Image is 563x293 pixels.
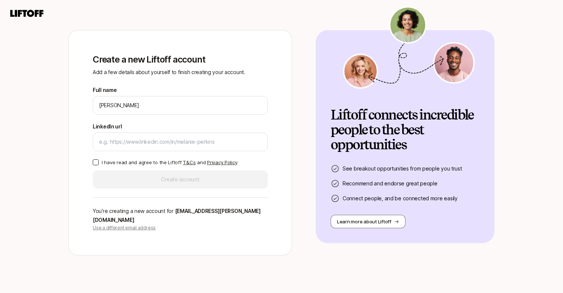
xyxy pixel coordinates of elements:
[99,101,261,110] input: e.g. Melanie Perkins
[343,164,462,173] p: See breakout opportunities from people you trust
[342,6,476,89] img: signup-banner
[93,208,261,223] span: [EMAIL_ADDRESS][PERSON_NAME][DOMAIN_NAME]
[93,159,99,165] button: I have read and agree to the Liftoff T&Cs and Privacy Policy
[343,194,458,203] p: Connect people, and be connected more easily
[102,159,237,166] p: I have read and agree to the Liftoff and
[93,68,268,77] p: Add a few details about yourself to finish creating your account.
[93,86,117,95] label: Full name
[183,159,195,165] a: T&Cs
[331,215,405,228] button: Learn more about Liftoff
[99,137,261,146] input: e.g. https://www.linkedin.com/in/melanie-perkins
[93,122,122,131] label: LinkedIn url
[207,159,237,165] a: Privacy Policy
[93,116,200,118] p: We'll use Omika as your preferred name.
[331,108,480,152] h2: Liftoff connects incredible people to the best opportunities
[93,54,268,65] p: Create a new Liftoff account
[93,224,268,231] p: Use a different email address
[93,207,268,224] p: You're creating a new account for
[343,179,437,188] p: Recommend and endorse great people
